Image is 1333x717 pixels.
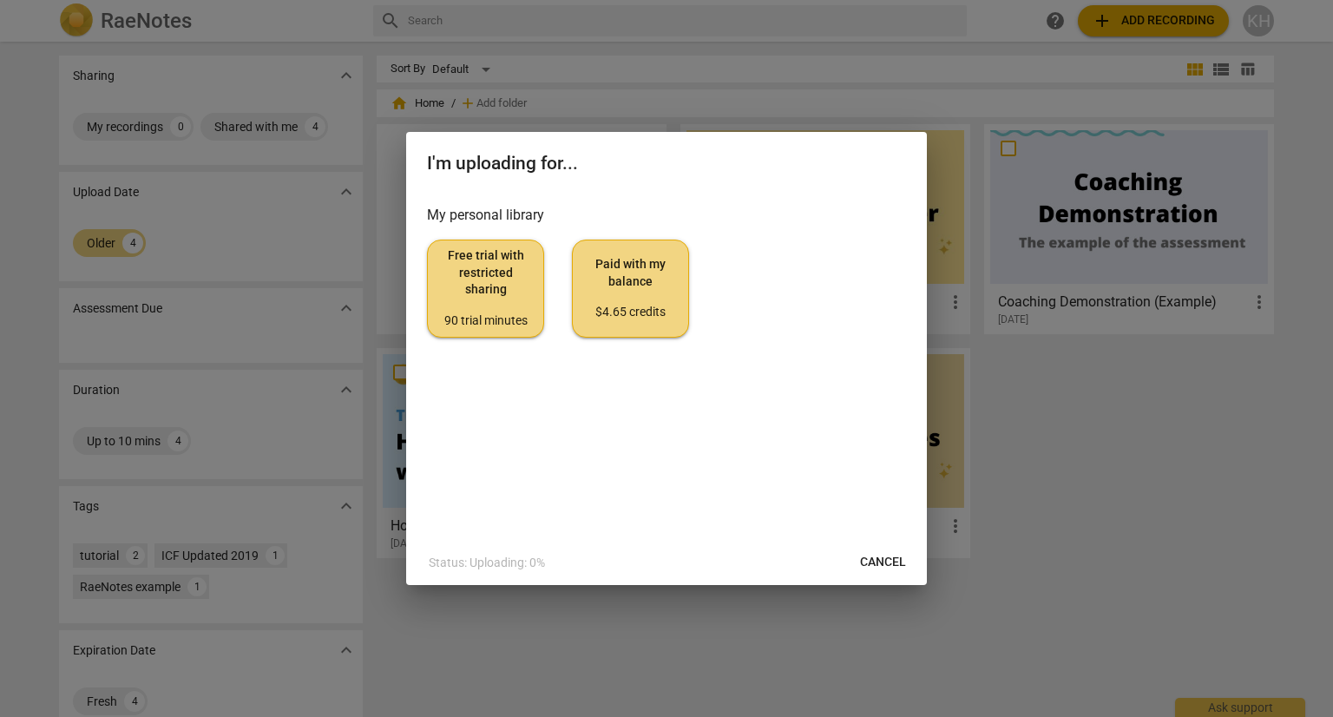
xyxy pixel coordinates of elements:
[587,256,674,321] span: Paid with my balance
[860,554,906,571] span: Cancel
[442,247,529,329] span: Free trial with restricted sharing
[427,205,906,226] h3: My personal library
[429,554,545,572] p: Status: Uploading: 0%
[587,304,674,321] div: $4.65 credits
[427,153,906,174] h2: I'm uploading for...
[442,312,529,330] div: 90 trial minutes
